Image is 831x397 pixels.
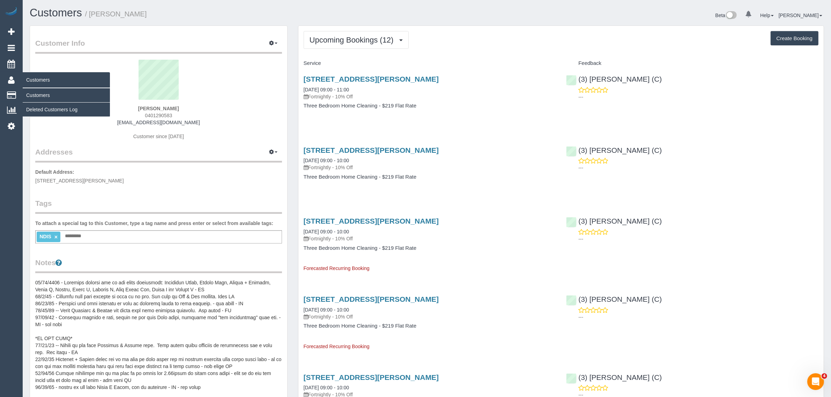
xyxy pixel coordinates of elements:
a: [DATE] 09:00 - 10:00 [304,229,349,234]
a: [STREET_ADDRESS][PERSON_NAME] [304,75,439,83]
a: (3) [PERSON_NAME] (C) [566,217,662,225]
span: 4 [822,373,827,379]
a: Customers [23,88,110,102]
label: Default Address: [35,168,74,175]
small: / [PERSON_NAME] [85,10,147,18]
a: [STREET_ADDRESS][PERSON_NAME] [304,373,439,381]
a: [PERSON_NAME] [779,13,822,18]
a: [DATE] 09:00 - 10:00 [304,385,349,390]
a: × [54,234,58,240]
a: (3) [PERSON_NAME] (C) [566,75,662,83]
a: (3) [PERSON_NAME] (C) [566,146,662,154]
a: [DATE] 09:00 - 11:00 [304,87,349,92]
p: Fortnightly - 10% Off [304,93,556,100]
p: --- [578,93,818,100]
ul: Customers [23,88,110,117]
a: [EMAIL_ADDRESS][DOMAIN_NAME] [117,120,200,125]
a: [STREET_ADDRESS][PERSON_NAME] [304,295,439,303]
legend: Notes [35,257,282,273]
p: Fortnightly - 10% Off [304,235,556,242]
img: Automaid Logo [4,7,18,17]
span: 0401290583 [145,113,172,118]
a: Beta [715,13,737,18]
strong: [PERSON_NAME] [138,106,179,111]
h4: Three Bedroom Home Cleaning - $219 Flat Rate [304,103,556,109]
p: --- [578,235,818,242]
h4: Service [304,60,556,66]
span: NDIS [39,234,51,239]
legend: Tags [35,198,282,214]
button: Upcoming Bookings (12) [304,31,409,49]
label: To attach a special tag to this Customer, type a tag name and press enter or select from availabl... [35,220,273,227]
legend: Customer Info [35,38,282,54]
p: --- [578,164,818,171]
button: Create Booking [771,31,818,46]
h4: Three Bedroom Home Cleaning - $219 Flat Rate [304,245,556,251]
a: (3) [PERSON_NAME] (C) [566,373,662,381]
h4: Three Bedroom Home Cleaning - $219 Flat Rate [304,323,556,329]
span: Forecasted Recurring Booking [304,265,370,271]
span: [STREET_ADDRESS][PERSON_NAME] [35,178,124,183]
a: [DATE] 09:00 - 10:00 [304,158,349,163]
p: --- [578,314,818,321]
span: Customer since [DATE] [133,134,184,139]
p: Fortnightly - 10% Off [304,164,556,171]
iframe: Intercom live chat [807,373,824,390]
span: Customers [23,72,110,88]
a: [STREET_ADDRESS][PERSON_NAME] [304,146,439,154]
img: New interface [725,11,737,20]
h4: Feedback [566,60,818,66]
a: (3) [PERSON_NAME] (C) [566,295,662,303]
h4: Three Bedroom Home Cleaning - $219 Flat Rate [304,174,556,180]
span: Forecasted Recurring Booking [304,344,370,349]
a: Deleted Customers Log [23,103,110,117]
p: Fortnightly - 10% Off [304,313,556,320]
span: Upcoming Bookings (12) [310,36,397,44]
a: [DATE] 09:00 - 10:00 [304,307,349,313]
a: Customers [30,7,82,19]
a: Help [760,13,774,18]
a: [STREET_ADDRESS][PERSON_NAME] [304,217,439,225]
